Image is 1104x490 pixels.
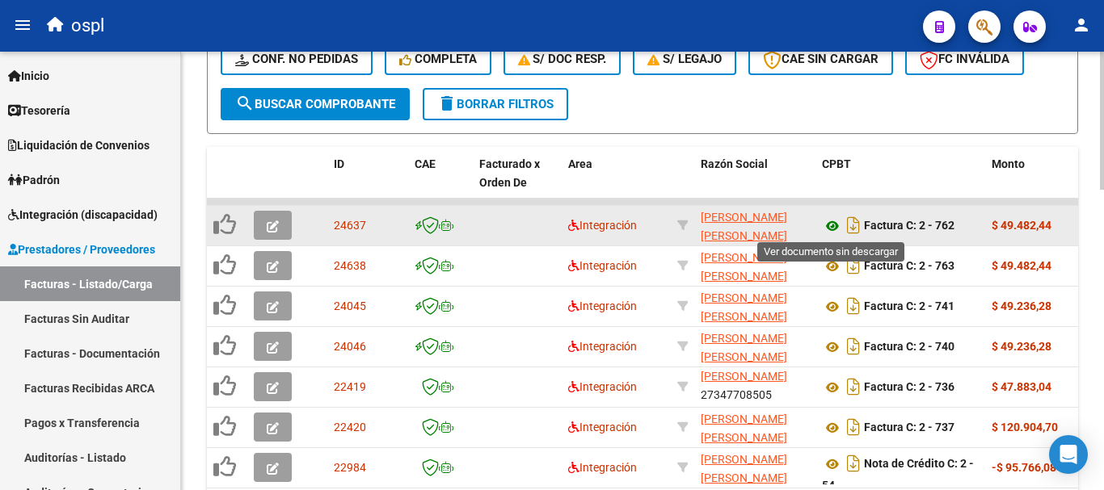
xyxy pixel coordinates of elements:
[701,413,787,444] span: [PERSON_NAME] [PERSON_NAME]
[71,8,104,44] span: ospl
[992,219,1051,232] strong: $ 49.482,44
[864,421,954,434] strong: Factura C: 2 - 737
[843,414,864,440] i: Descargar documento
[905,43,1024,75] button: FC Inválida
[334,340,366,353] span: 24046
[992,259,1051,272] strong: $ 49.482,44
[864,300,954,313] strong: Factura C: 2 - 741
[701,410,809,444] div: 27347708505
[562,147,671,218] datatable-header-cell: Area
[864,341,954,354] strong: Factura C: 2 - 740
[864,260,954,273] strong: Factura C: 2 - 763
[815,147,985,218] datatable-header-cell: CPBT
[235,97,395,111] span: Buscar Comprobante
[334,219,366,232] span: 24637
[992,157,1025,170] span: Monto
[843,450,864,476] i: Descargar documento
[701,289,809,323] div: 27347708505
[701,249,809,283] div: 27347708505
[8,102,70,119] span: Tesorería
[235,52,358,66] span: Conf. no pedidas
[701,157,768,170] span: Razón Social
[992,299,1051,312] strong: $ 49.236,28
[568,299,637,312] span: Integración
[985,147,1082,218] datatable-header-cell: Monto
[235,94,255,113] mat-icon: search
[8,206,158,224] span: Integración (discapacidad)
[843,333,864,359] i: Descargar documento
[1072,15,1091,35] mat-icon: person
[437,97,554,111] span: Borrar Filtros
[334,259,366,272] span: 24638
[13,15,32,35] mat-icon: menu
[864,381,954,394] strong: Factura C: 2 - 736
[1049,435,1088,474] div: Open Intercom Messenger
[701,211,787,242] span: [PERSON_NAME] [PERSON_NAME]
[415,157,436,170] span: CAE
[334,299,366,312] span: 24045
[864,220,954,232] strong: Factura C: 2 - 762
[473,147,562,218] datatable-header-cell: Facturado x Orden De
[334,421,366,433] span: 22420
[647,52,722,66] span: S/ legajo
[568,259,637,272] span: Integración
[992,421,1058,433] strong: $ 120.904,70
[843,374,864,400] i: Descargar documento
[327,147,408,218] datatable-header-cell: ID
[518,52,607,66] span: S/ Doc Resp.
[399,52,477,66] span: Completa
[334,380,366,393] span: 22419
[822,157,851,170] span: CPBT
[479,157,540,189] span: Facturado x Orden De
[701,332,787,363] span: [PERSON_NAME] [PERSON_NAME]
[504,43,622,75] button: S/ Doc Resp.
[701,370,809,404] div: 27347708505
[568,380,637,393] span: Integración
[701,291,787,323] span: [PERSON_NAME] [PERSON_NAME]
[408,147,473,218] datatable-header-cell: CAE
[568,219,637,232] span: Integración
[992,340,1051,353] strong: $ 49.236,28
[437,94,457,113] mat-icon: delete
[8,171,60,189] span: Padrón
[423,88,568,120] button: Borrar Filtros
[992,380,1051,393] strong: $ 47.883,04
[568,421,637,433] span: Integración
[701,251,787,283] span: [PERSON_NAME] [PERSON_NAME]
[701,453,787,484] span: [PERSON_NAME] [PERSON_NAME]
[221,43,373,75] button: Conf. no pedidas
[334,157,344,170] span: ID
[843,293,864,319] i: Descargar documento
[334,461,366,474] span: 22984
[568,340,637,353] span: Integración
[701,329,809,363] div: 27347708505
[568,461,637,474] span: Integración
[8,136,150,154] span: Liquidación de Convenios
[843,253,864,279] i: Descargar documento
[920,52,1009,66] span: FC Inválida
[748,43,893,75] button: CAE SIN CARGAR
[385,43,491,75] button: Completa
[221,88,410,120] button: Buscar Comprobante
[633,43,736,75] button: S/ legajo
[701,208,809,242] div: 27347708505
[8,241,155,258] span: Prestadores / Proveedores
[763,52,879,66] span: CAE SIN CARGAR
[701,450,809,484] div: 27347708505
[694,147,815,218] datatable-header-cell: Razón Social
[8,67,49,85] span: Inicio
[992,461,1056,474] strong: -$ 95.766,08
[568,157,592,170] span: Area
[843,212,864,238] i: Descargar documento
